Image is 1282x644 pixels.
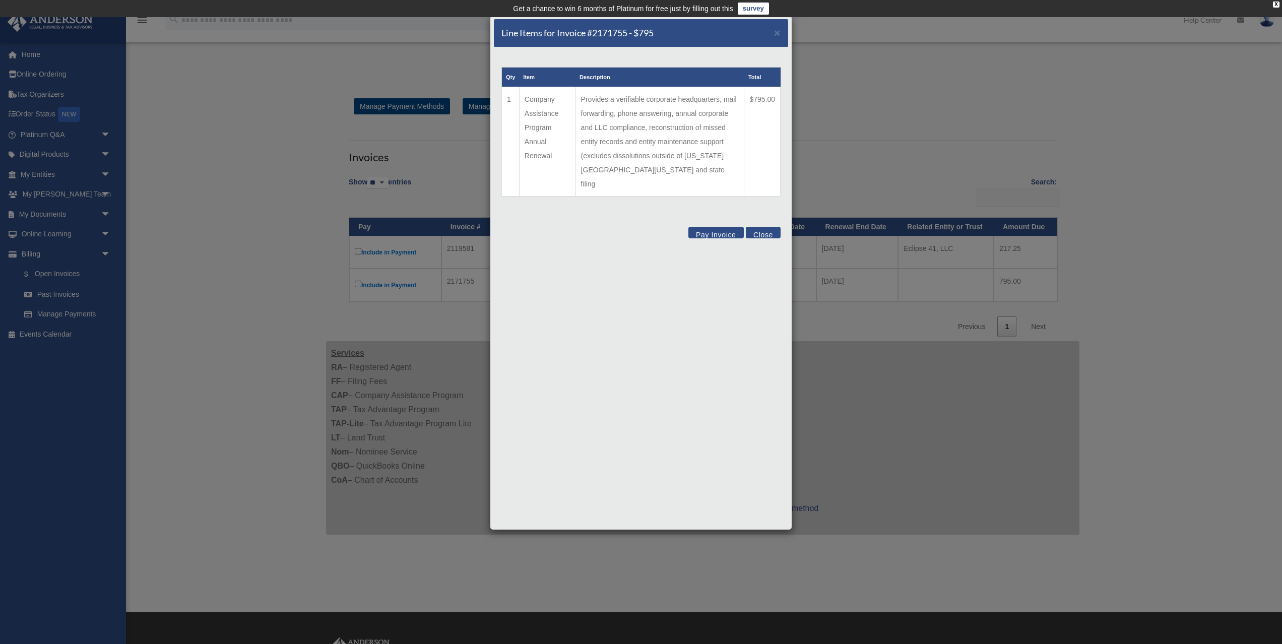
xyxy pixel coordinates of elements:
td: 1 [502,87,520,197]
td: Company Assistance Program Annual Renewal [519,87,575,197]
div: Get a chance to win 6 months of Platinum for free just by filling out this [513,3,733,15]
th: Total [744,68,781,87]
button: Close [746,227,781,238]
span: × [774,27,781,38]
th: Qty [502,68,520,87]
div: close [1273,2,1279,8]
button: Pay Invoice [688,227,744,238]
h5: Line Items for Invoice #2171755 - $795 [501,27,654,39]
th: Item [519,68,575,87]
a: survey [738,3,769,15]
td: Provides a verifiable corporate headquarters, mail forwarding, phone answering, annual corporate ... [575,87,744,197]
button: Close [774,27,781,38]
th: Description [575,68,744,87]
td: $795.00 [744,87,781,197]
